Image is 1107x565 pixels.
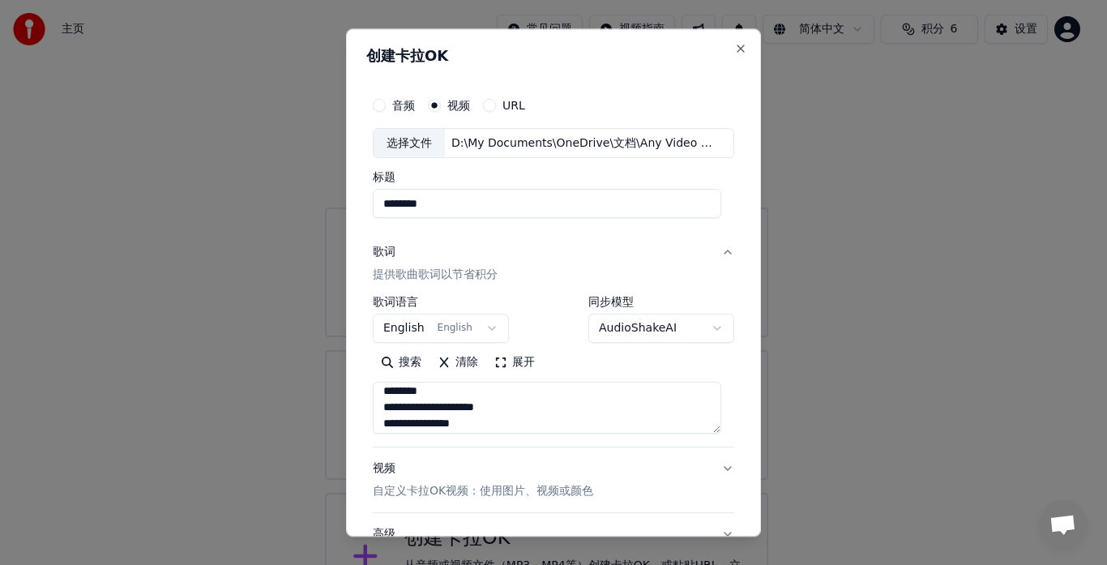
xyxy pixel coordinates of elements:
label: 视频 [447,100,470,111]
button: 展开 [486,350,543,376]
label: 标题 [373,172,734,183]
label: URL [502,100,525,111]
button: 视频自定义卡拉OK视频：使用图片、视频或颜色 [373,448,734,513]
div: 歌词提供歌曲歌词以节省积分 [373,297,734,447]
label: 同步模型 [588,297,734,308]
button: 清除 [430,350,486,376]
div: 歌词 [373,245,395,261]
button: 搜索 [373,350,430,376]
label: 音频 [392,100,415,111]
button: 歌词提供歌曲歌词以节省积分 [373,232,734,297]
div: D:\My Documents\OneDrive\文档\Any Video Converter\Video Download\#單依純《開始懂了》演繹[PERSON_NAME]經典曲目 以獨特嗓... [445,135,720,152]
p: 提供歌曲歌词以节省积分 [373,268,498,284]
label: 歌词语言 [373,297,509,308]
p: 自定义卡拉OK视频：使用图片、视频或颜色 [373,484,593,500]
div: 选择文件 [374,129,445,158]
h2: 创建卡拉OK [366,49,741,63]
button: 高级 [373,514,734,556]
div: 视频 [373,461,593,500]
